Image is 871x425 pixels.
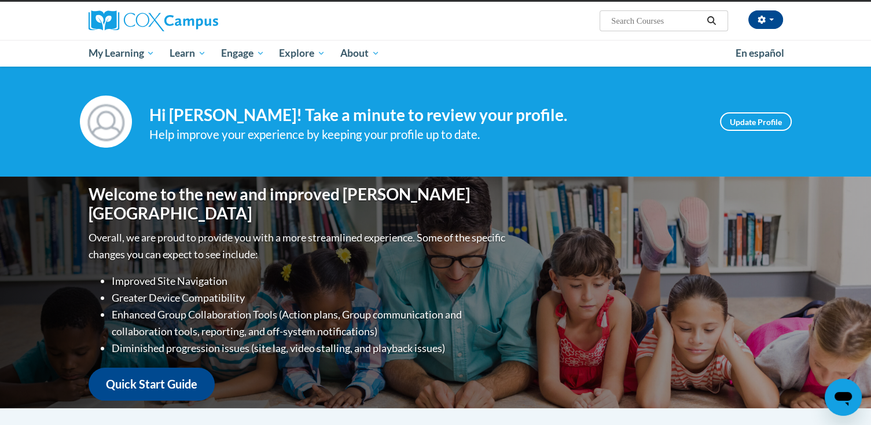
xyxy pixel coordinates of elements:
a: Engage [214,40,272,67]
span: About [340,46,380,60]
h1: Welcome to the new and improved [PERSON_NAME][GEOGRAPHIC_DATA] [89,185,508,224]
li: Enhanced Group Collaboration Tools (Action plans, Group communication and collaboration tools, re... [112,306,508,340]
a: About [333,40,387,67]
div: Help improve your experience by keeping your profile up to date. [149,125,703,144]
a: En español [728,41,792,65]
a: Update Profile [720,112,792,131]
div: Main menu [71,40,800,67]
li: Improved Site Navigation [112,273,508,290]
iframe: Button to launch messaging window [825,379,862,416]
img: Cox Campus [89,10,218,31]
li: Diminished progression issues (site lag, video stalling, and playback issues) [112,340,508,357]
img: Profile Image [80,96,132,148]
a: Cox Campus [89,10,308,31]
h4: Hi [PERSON_NAME]! Take a minute to review your profile. [149,105,703,125]
li: Greater Device Compatibility [112,290,508,306]
span: My Learning [88,46,155,60]
span: Explore [279,46,325,60]
span: En español [736,47,784,59]
a: Quick Start Guide [89,368,215,401]
button: Account Settings [748,10,783,29]
span: Engage [221,46,264,60]
button: Search [703,14,720,28]
a: My Learning [81,40,163,67]
p: Overall, we are proud to provide you with a more streamlined experience. Some of the specific cha... [89,229,508,263]
span: Learn [170,46,206,60]
input: Search Courses [610,14,703,28]
a: Explore [271,40,333,67]
a: Learn [162,40,214,67]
